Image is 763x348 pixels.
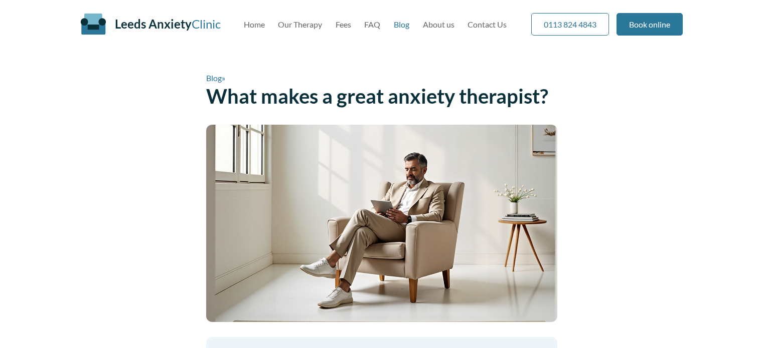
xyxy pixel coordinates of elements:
a: Blog [394,20,409,29]
a: Blog [206,73,222,83]
a: FAQ [364,20,380,29]
a: About us [423,20,454,29]
span: Leeds Anxiety [115,17,192,31]
a: Home [244,20,265,29]
a: 0113 824 4843 [531,13,609,36]
img: Man in beige suit and white sneakers sits in a bright room, reading a tablet in a minimalist sett... [206,125,557,322]
a: Leeds AnxietyClinic [115,17,221,31]
a: Contact Us [468,20,507,29]
a: Fees [336,20,351,29]
a: Book online [617,13,683,36]
a: Our Therapy [278,20,322,29]
p: » [206,72,557,84]
h1: What makes a great anxiety therapist? [206,84,557,108]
